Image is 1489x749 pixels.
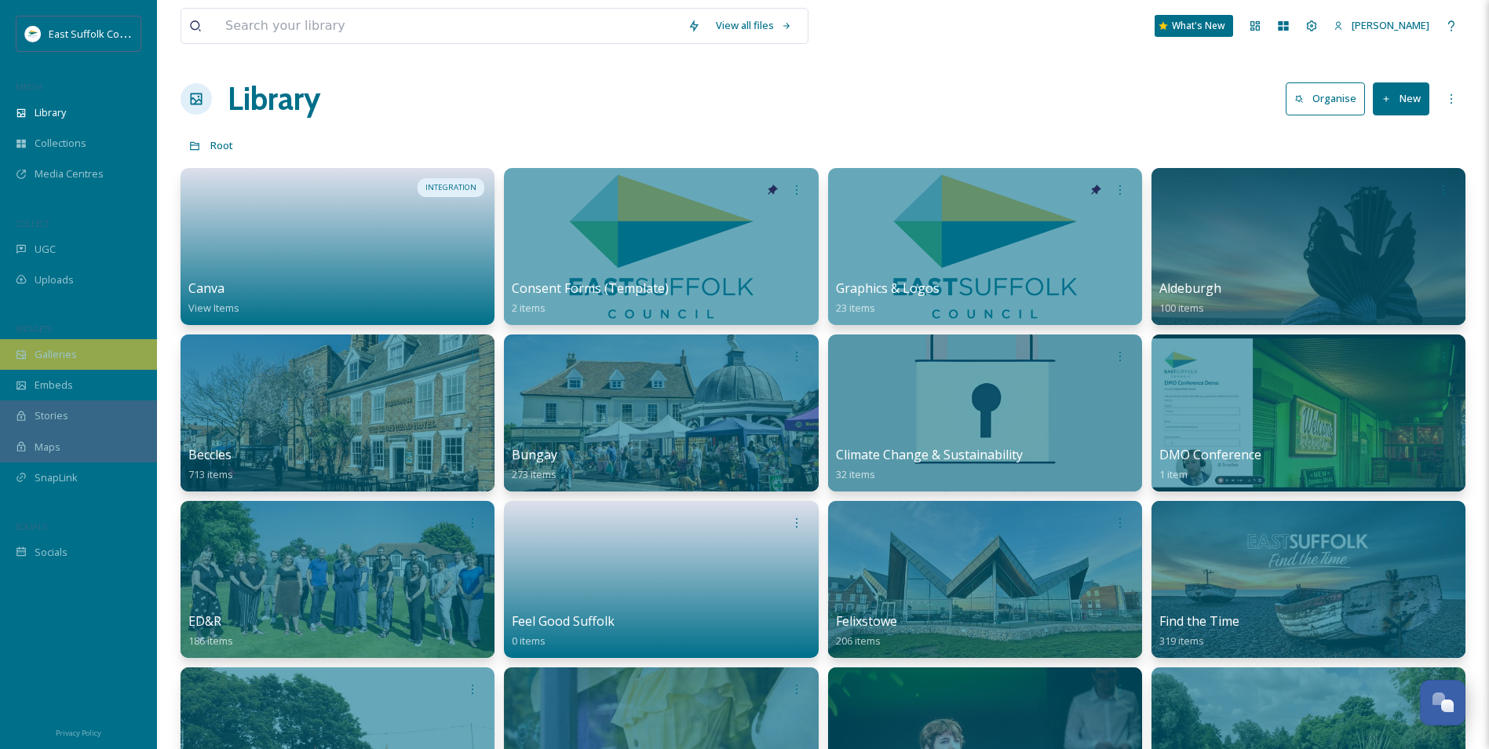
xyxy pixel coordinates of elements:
[1286,82,1365,115] button: Organise
[35,242,56,257] span: UGC
[836,280,940,297] span: Graphics & Logos
[1352,18,1429,32] span: [PERSON_NAME]
[512,612,615,630] span: Feel Good Suffolk
[512,301,546,315] span: 2 items
[1159,280,1221,297] span: Aldeburgh
[35,470,78,485] span: SnapLink
[217,9,680,43] input: Search your library
[512,467,557,481] span: 273 items
[836,612,897,630] span: Felixstowe
[35,136,86,151] span: Collections
[1155,15,1233,37] a: What's New
[35,408,68,423] span: Stories
[836,634,881,648] span: 206 items
[1159,301,1204,315] span: 100 items
[49,26,141,41] span: East Suffolk Council
[16,81,43,93] span: MEDIA
[188,634,233,648] span: 186 items
[56,728,101,738] span: Privacy Policy
[512,281,669,315] a: Consent Forms (Template)2 items
[188,467,233,481] span: 713 items
[1159,634,1204,648] span: 319 items
[188,614,233,648] a: ED&R186 items
[188,301,239,315] span: View Items
[836,614,897,648] a: Felixstowe206 items
[1420,680,1465,725] button: Open Chat
[35,378,73,393] span: Embeds
[16,521,47,532] span: SOCIALS
[708,10,800,41] a: View all files
[836,281,940,315] a: Graphics & Logos23 items
[836,301,875,315] span: 23 items
[35,545,68,560] span: Socials
[35,105,66,120] span: Library
[1326,10,1437,41] a: [PERSON_NAME]
[210,136,233,155] a: Root
[35,440,60,455] span: Maps
[512,634,546,648] span: 0 items
[1159,446,1261,463] span: DMO Conference
[1373,82,1429,115] button: New
[35,272,74,287] span: Uploads
[1159,612,1239,630] span: Find the Time
[228,75,320,122] a: Library
[188,280,224,297] span: Canva
[836,446,1023,463] span: Climate Change & Sustainability
[836,467,875,481] span: 32 items
[188,448,233,481] a: Beccles713 items
[1159,467,1188,481] span: 1 item
[56,722,101,741] a: Privacy Policy
[425,182,476,193] span: INTEGRATION
[512,614,615,648] a: Feel Good Suffolk0 items
[210,138,233,152] span: Root
[188,446,232,463] span: Beccles
[16,217,49,229] span: COLLECT
[512,448,557,481] a: Bungay273 items
[1286,82,1373,115] a: Organise
[836,448,1023,481] a: Climate Change & Sustainability32 items
[512,280,669,297] span: Consent Forms (Template)
[181,168,495,325] a: INTEGRATIONCanvaView Items
[188,612,221,630] span: ED&R
[1159,448,1261,481] a: DMO Conference1 item
[35,166,104,181] span: Media Centres
[35,347,77,362] span: Galleries
[1159,281,1221,315] a: Aldeburgh100 items
[16,323,52,334] span: WIDGETS
[1159,614,1239,648] a: Find the Time319 items
[25,26,41,42] img: ESC%20Logo.png
[512,446,557,463] span: Bungay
